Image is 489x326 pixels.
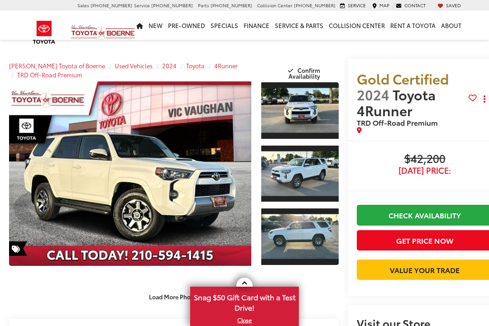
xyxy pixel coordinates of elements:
[348,2,366,9] span: Service
[261,145,339,203] a: Expand Photo 2
[143,289,206,305] button: Load More Photos
[9,61,105,70] a: [PERSON_NAME] Toyota of Boerne
[257,2,292,9] span: Collision Center
[7,81,254,266] img: 2024 Toyota 4Runner TRD Off-Road Premium
[438,11,464,40] a: About
[71,24,135,40] img: Vic Vaughan Toyota of Boerne
[261,208,339,266] a: Expand Photo 3
[393,2,428,9] a: Contact
[27,18,61,47] img: Toyota
[260,214,340,259] img: 2024 Toyota 4Runner TRD Off-Road Premium
[370,2,392,9] a: Map
[357,85,436,120] span: Toyota 4Runner
[162,61,177,70] a: 2024
[260,151,340,196] img: 2024 Toyota 4Runner TRD Off-Road Premium
[9,81,251,266] a: Expand Photo 0
[272,11,326,40] a: Service & Parts: Opens in a new tab
[214,61,238,70] a: 4Runner
[484,95,485,103] span: dropdown dots
[357,69,449,88] span: Gold Certified
[288,66,320,80] span: Confirm Availability
[260,88,340,133] img: 2024 Toyota 4Runner TRD Off-Road Premium
[134,11,146,40] a: Home
[294,2,336,9] span: [PHONE_NUMBER]
[165,11,208,40] a: Pre-Owned
[208,11,241,40] a: Specials
[151,2,193,9] span: [PHONE_NUMBER]
[446,2,461,9] span: Saved
[146,11,165,40] a: New
[17,71,82,79] a: TRD Off-Road Premium
[191,288,298,315] span: Snag $50 Gift Card with a Test Drive!
[404,2,426,9] span: Contact
[9,241,27,256] span: Special
[134,2,150,9] span: Service
[435,2,463,9] a: My Saved Vehicles
[357,117,438,128] span: TRD Off-Road Premium
[261,81,339,140] a: Expand Photo 1
[91,2,132,9] span: [PHONE_NUMBER]
[272,62,339,78] button: Confirm Availability
[186,61,205,70] a: Toyota
[379,2,389,9] span: Map
[326,11,388,40] a: Collision Center
[241,11,272,40] a: Finance
[77,2,89,9] span: Sales
[357,85,389,104] span: 2024
[211,2,252,9] span: [PHONE_NUMBER]
[338,2,368,9] a: Service
[198,2,209,9] span: Parts
[388,11,438,40] a: Rent a Toyota
[115,61,153,70] a: Used Vehicles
